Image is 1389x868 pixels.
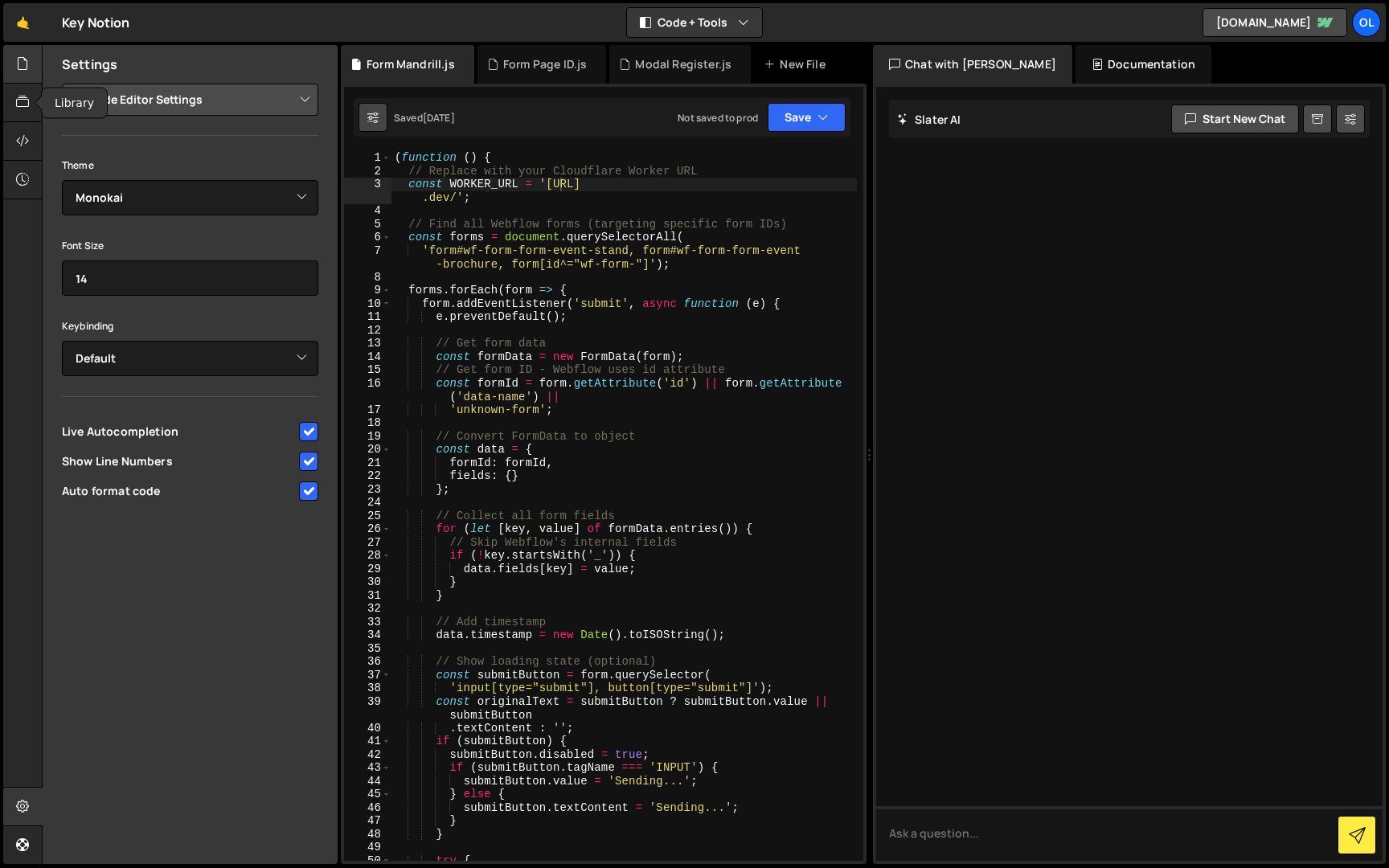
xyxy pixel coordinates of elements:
[344,457,391,470] div: 21
[344,350,391,364] div: 14
[344,549,391,563] div: 28
[344,310,391,324] div: 11
[344,628,391,642] div: 34
[62,238,104,254] label: Font Size
[344,231,391,244] div: 6
[62,13,130,32] div: Key Notion
[42,88,107,118] div: Library
[344,841,391,854] div: 49
[62,483,297,499] span: Auto format code
[344,271,391,285] div: 8
[764,56,831,72] div: New File
[344,218,391,231] div: 5
[678,111,758,125] div: Not saved to prod
[897,112,961,127] h2: Slater AI
[344,735,391,748] div: 41
[344,575,391,589] div: 30
[344,616,391,629] div: 33
[627,8,762,37] button: Code + Tools
[367,56,455,72] div: Form Mandrill.js
[344,602,391,616] div: 32
[423,111,455,125] div: [DATE]
[344,430,391,444] div: 19
[344,244,391,271] div: 7
[1203,8,1347,37] a: [DOMAIN_NAME]
[344,337,391,350] div: 13
[344,165,391,178] div: 2
[344,854,391,868] div: 50
[344,642,391,656] div: 35
[344,669,391,682] div: 37
[62,318,114,334] label: Keybinding
[62,453,297,469] span: Show Line Numbers
[344,563,391,576] div: 29
[344,403,391,417] div: 17
[344,416,391,430] div: 18
[1076,45,1211,84] div: Documentation
[344,204,391,218] div: 4
[344,722,391,735] div: 40
[344,775,391,788] div: 44
[344,536,391,550] div: 27
[344,655,391,669] div: 36
[1352,8,1381,37] a: Ol
[344,695,391,722] div: 39
[344,496,391,510] div: 24
[344,814,391,828] div: 47
[62,158,94,174] label: Theme
[344,483,391,497] div: 23
[344,828,391,841] div: 48
[1171,104,1299,133] button: Start new chat
[344,761,391,775] div: 43
[344,324,391,338] div: 12
[62,424,297,440] span: Live Autocompletion
[344,522,391,536] div: 26
[344,510,391,523] div: 25
[344,589,391,603] div: 31
[344,788,391,801] div: 45
[344,178,391,204] div: 3
[344,469,391,483] div: 22
[344,682,391,695] div: 38
[344,297,391,311] div: 10
[3,3,43,42] a: 🤙
[344,377,391,403] div: 16
[344,284,391,297] div: 9
[768,103,846,132] button: Save
[62,55,117,73] h2: Settings
[344,363,391,377] div: 15
[344,801,391,815] div: 46
[873,45,1072,84] div: Chat with [PERSON_NAME]
[394,111,455,125] div: Saved
[344,748,391,762] div: 42
[635,56,731,72] div: Modal Register.js
[344,443,391,457] div: 20
[344,151,391,165] div: 1
[503,56,587,72] div: Form Page ID.js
